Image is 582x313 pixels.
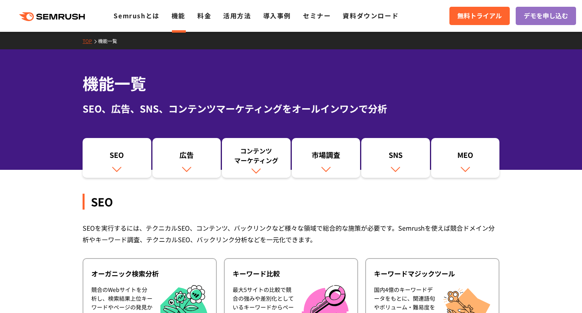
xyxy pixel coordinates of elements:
[233,269,349,278] div: キーワード比較
[223,11,251,20] a: 活用方法
[303,11,331,20] a: セミナー
[365,150,426,163] div: SNS
[226,146,287,165] div: コンテンツ マーケティング
[83,138,151,178] a: SEO
[114,11,159,20] a: Semrushとは
[152,138,221,178] a: 広告
[457,11,502,21] span: 無料トライアル
[91,269,208,278] div: オーガニック検索分析
[296,150,357,163] div: 市場調査
[87,150,147,163] div: SEO
[343,11,399,20] a: 資料ダウンロード
[431,138,500,178] a: MEO
[83,222,499,245] div: SEOを実行するには、テクニカルSEO、コンテンツ、バックリンクなど様々な領域で総合的な施策が必要です。Semrushを使えば競合ドメイン分析やキーワード調査、テクニカルSEO、バックリンク分析...
[292,138,360,178] a: 市場調査
[449,7,510,25] a: 無料トライアル
[197,11,211,20] a: 料金
[83,72,499,95] h1: 機能一覧
[516,7,576,25] a: デモを申し込む
[83,194,499,210] div: SEO
[156,150,217,163] div: 広告
[374,269,491,278] div: キーワードマジックツール
[83,37,98,44] a: TOP
[524,11,568,21] span: デモを申し込む
[172,11,185,20] a: 機能
[435,150,496,163] div: MEO
[222,138,291,178] a: コンテンツマーケティング
[263,11,291,20] a: 導入事例
[361,138,430,178] a: SNS
[98,37,123,44] a: 機能一覧
[83,101,499,116] div: SEO、広告、SNS、コンテンツマーケティングをオールインワンで分析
